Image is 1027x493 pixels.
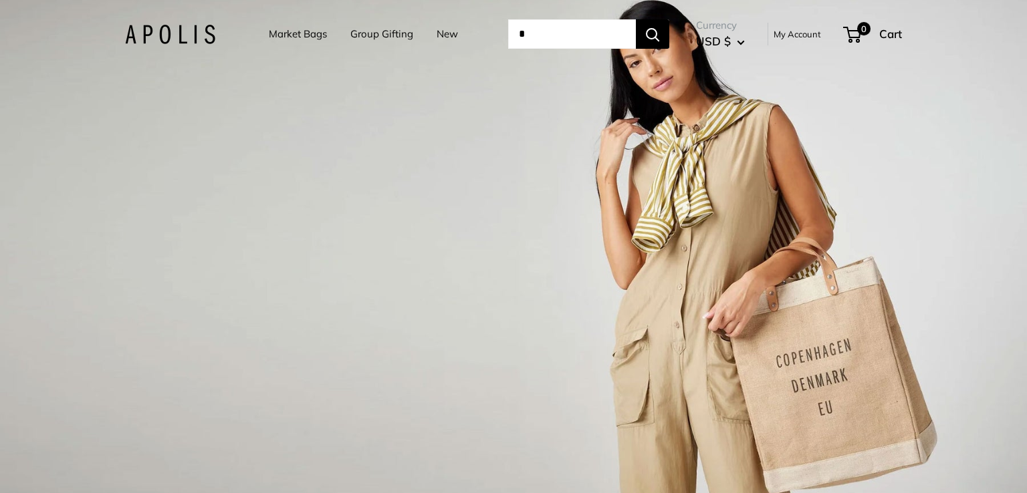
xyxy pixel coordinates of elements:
input: Search... [508,19,636,49]
span: USD $ [696,34,731,48]
button: Search [636,19,669,49]
a: My Account [774,26,821,42]
span: Currency [696,16,745,35]
img: Apolis [125,25,215,44]
a: New [437,25,458,43]
span: Cart [879,27,902,41]
button: USD $ [696,31,745,52]
a: 0 Cart [844,23,902,45]
span: 0 [857,22,871,35]
a: Group Gifting [350,25,413,43]
a: Market Bags [269,25,327,43]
